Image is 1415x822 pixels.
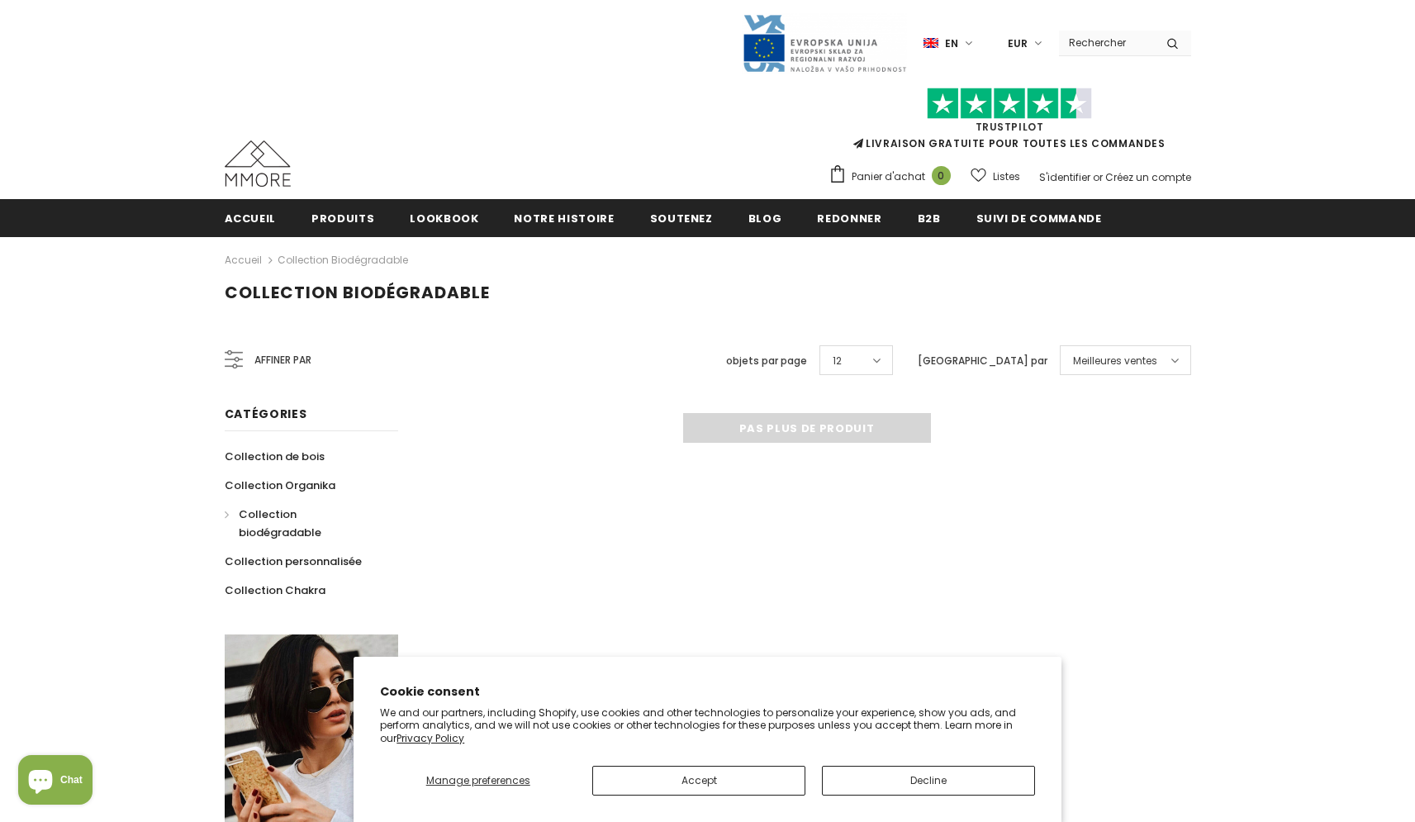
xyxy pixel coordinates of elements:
[1093,170,1103,184] span: or
[380,683,1035,701] h2: Cookie consent
[225,281,490,304] span: Collection biodégradable
[380,766,576,796] button: Manage preferences
[1073,353,1157,369] span: Meilleures ventes
[918,353,1047,369] label: [GEOGRAPHIC_DATA] par
[225,406,307,422] span: Catégories
[239,506,321,540] span: Collection biodégradable
[650,211,713,226] span: soutenez
[514,199,614,236] a: Notre histoire
[650,199,713,236] a: soutenez
[410,211,478,226] span: Lookbook
[592,766,805,796] button: Accept
[976,120,1044,134] a: TrustPilot
[726,353,807,369] label: objets par page
[225,250,262,270] a: Accueil
[924,36,938,50] img: i-lang-1.png
[971,162,1020,191] a: Listes
[742,13,907,74] img: Javni Razpis
[13,755,97,809] inbox-online-store-chat: Shopify online store chat
[932,166,951,185] span: 0
[1059,31,1154,55] input: Search Site
[1039,170,1090,184] a: S'identifier
[225,211,277,226] span: Accueil
[918,199,941,236] a: B2B
[278,253,408,267] a: Collection biodégradable
[993,169,1020,185] span: Listes
[945,36,958,52] span: en
[311,199,374,236] a: Produits
[225,442,325,471] a: Collection de bois
[380,706,1035,745] p: We and our partners, including Shopify, use cookies and other technologies to personalize your ex...
[225,449,325,464] span: Collection de bois
[852,169,925,185] span: Panier d'achat
[225,140,291,187] img: Cas MMORE
[225,576,325,605] a: Collection Chakra
[225,547,362,576] a: Collection personnalisée
[396,731,464,745] a: Privacy Policy
[1008,36,1028,52] span: EUR
[817,211,881,226] span: Redonner
[976,199,1102,236] a: Suivi de commande
[748,199,782,236] a: Blog
[311,211,374,226] span: Produits
[225,582,325,598] span: Collection Chakra
[225,199,277,236] a: Accueil
[1105,170,1191,184] a: Créez un compte
[829,95,1191,150] span: LIVRAISON GRATUITE POUR TOUTES LES COMMANDES
[410,199,478,236] a: Lookbook
[833,353,842,369] span: 12
[817,199,881,236] a: Redonner
[254,351,311,369] span: Affiner par
[829,164,959,189] a: Panier d'achat 0
[822,766,1035,796] button: Decline
[225,554,362,569] span: Collection personnalisée
[225,500,380,547] a: Collection biodégradable
[225,471,335,500] a: Collection Organika
[918,211,941,226] span: B2B
[976,211,1102,226] span: Suivi de commande
[225,478,335,493] span: Collection Organika
[927,88,1092,120] img: Faites confiance aux étoiles pilotes
[514,211,614,226] span: Notre histoire
[426,773,530,787] span: Manage preferences
[742,36,907,50] a: Javni Razpis
[748,211,782,226] span: Blog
